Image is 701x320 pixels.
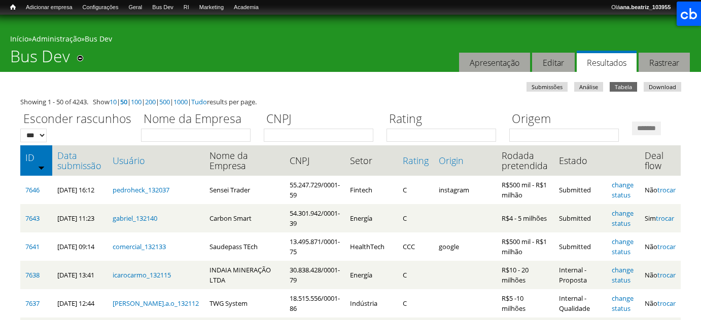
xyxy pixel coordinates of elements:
td: Energía [345,261,397,289]
td: Indústria [345,289,397,317]
a: 200 [145,97,156,106]
a: comercial_132133 [113,242,166,251]
td: Internal - Proposta [554,261,607,289]
td: R$5 -10 milhões [497,289,554,317]
td: Não [640,261,681,289]
td: Internal - Qualidade [554,289,607,317]
a: Academia [229,3,264,13]
strong: ana.beatriz_103955 [620,4,671,10]
td: INDAIA MINERAÇÃO LTDA [204,261,285,289]
a: 100 [131,97,142,106]
td: instagram [434,176,497,204]
a: trocar [657,185,676,194]
a: Data submissão [57,150,102,171]
h1: Bus Dev [10,47,70,72]
a: 1000 [173,97,188,106]
td: Não [640,232,681,261]
a: Administração [32,34,81,44]
a: gabriel_132140 [113,214,157,223]
a: ID [25,152,47,163]
th: Estado [554,145,607,176]
td: R$4 - 5 milhões [497,204,554,232]
th: Deal flow [640,145,681,176]
a: Bus Dev [85,34,112,44]
a: icarocarmo_132115 [113,270,171,279]
a: Tabela [610,82,637,92]
a: change status [612,294,634,313]
td: Saudepass TEch [204,232,285,261]
img: ordem crescente [38,164,45,171]
span: Início [10,4,16,11]
td: [DATE] 11:23 [52,204,107,232]
td: HealthTech [345,232,397,261]
th: Setor [345,145,397,176]
td: R$10 - 20 milhões [497,261,554,289]
td: [DATE] 12:44 [52,289,107,317]
td: C [398,261,434,289]
a: trocar [657,270,676,279]
a: 7643 [25,214,40,223]
a: Geral [123,3,147,13]
a: Adicionar empresa [21,3,78,13]
td: 54.301.942/0001-39 [285,204,345,232]
label: CNPJ [264,110,380,129]
td: R$500 mil - R$1 milhão [497,232,554,261]
a: Rating [403,155,429,166]
a: trocar [657,299,676,308]
label: Nome da Empresa [141,110,257,129]
a: change status [612,265,634,285]
a: Marketing [194,3,229,13]
th: CNPJ [285,145,345,176]
a: 7638 [25,270,40,279]
td: Carbon Smart [204,204,285,232]
a: 7637 [25,299,40,308]
a: RI [179,3,194,13]
a: change status [612,237,634,256]
a: Submissões [527,82,568,92]
a: Origin [439,155,492,166]
a: Oláana.beatriz_103955 [606,3,676,13]
div: » » [10,34,691,47]
a: 50 [120,97,127,106]
td: [DATE] 13:41 [52,261,107,289]
td: Submitted [554,232,607,261]
td: C [398,204,434,232]
a: Download [644,82,681,92]
th: Nome da Empresa [204,145,285,176]
a: Tudo [191,97,207,106]
td: Sensei Trader [204,176,285,204]
td: 13.495.871/0001-75 [285,232,345,261]
a: [PERSON_NAME].a.o_132112 [113,299,199,308]
td: Submitted [554,176,607,204]
a: Sair [676,3,696,13]
a: trocar [657,242,676,251]
td: Energía [345,204,397,232]
a: Análise [574,82,603,92]
td: [DATE] 09:14 [52,232,107,261]
a: Rastrear [639,53,690,72]
label: Esconder rascunhos [20,110,134,129]
td: 55.247.729/0001-59 [285,176,345,204]
td: Submitted [554,204,607,232]
td: CCC [398,232,434,261]
label: Rating [387,110,503,129]
a: change status [612,209,634,228]
a: Resultados [577,51,637,72]
td: Fintech [345,176,397,204]
th: Rodada pretendida [497,145,554,176]
td: Sim [640,204,681,232]
td: [DATE] 16:12 [52,176,107,204]
a: Início [5,3,21,12]
td: R$500 mil - R$1 milhão [497,176,554,204]
td: C [398,176,434,204]
div: Showing 1 - 50 of 4243. Show | | | | | | results per page. [20,97,681,107]
td: Não [640,289,681,317]
a: Editar [532,53,575,72]
a: Início [10,34,28,44]
label: Origem [509,110,625,129]
a: 7641 [25,242,40,251]
a: Apresentação [459,53,530,72]
a: Bus Dev [147,3,179,13]
a: Configurações [78,3,124,13]
a: trocar [656,214,674,223]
